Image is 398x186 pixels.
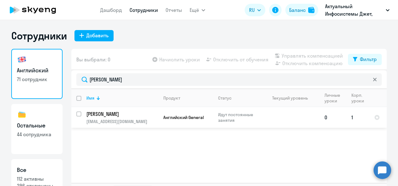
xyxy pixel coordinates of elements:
button: Балансbalance [285,4,318,16]
button: Актуальный Инфосистемы Джет, ИНФОСИСТЕМЫ ДЖЕТ, АО [322,3,393,18]
p: 112 активны [17,175,57,182]
span: Английский General [163,115,204,120]
div: Личные уроки [324,92,346,104]
div: Баланс [289,6,306,14]
div: Статус [218,95,232,101]
img: balance [308,7,314,13]
div: Имя [86,95,158,101]
div: Личные уроки [324,92,340,104]
button: RU [245,4,265,16]
div: Текущий уровень [272,95,308,101]
div: Продукт [163,95,213,101]
input: Поиск по имени, email, продукту или статусу [76,73,382,86]
button: Добавить [74,30,114,41]
a: [PERSON_NAME] [86,111,158,117]
a: Остальные44 сотрудника [11,104,63,154]
div: Статус [218,95,261,101]
button: Ещё [190,4,205,16]
img: english [17,54,27,65]
h1: Сотрудники [11,29,67,42]
div: Добавить [86,32,109,39]
div: Текущий уровень [266,95,319,101]
a: Сотрудники [130,7,158,13]
a: Английский71 сотрудник [11,49,63,99]
h3: Английский [17,66,57,75]
h3: Остальные [17,121,57,130]
p: [EMAIL_ADDRESS][DOMAIN_NAME] [86,119,158,124]
img: others [17,110,27,120]
h3: Все [17,166,57,174]
div: Продукт [163,95,180,101]
div: Фильтр [360,55,377,63]
td: 1 [346,107,369,128]
span: Вы выбрали: 0 [76,56,110,63]
div: Корп. уроки [351,92,364,104]
span: RU [249,6,255,14]
td: 0 [319,107,346,128]
button: Фильтр [348,54,382,65]
p: 71 сотрудник [17,76,57,83]
p: [PERSON_NAME] [86,111,157,117]
div: Корп. уроки [351,92,369,104]
p: Актуальный Инфосистемы Джет, ИНФОСИСТЕМЫ ДЖЕТ, АО [325,3,383,18]
p: Идут постоянные занятия [218,112,261,123]
a: Отчеты [166,7,182,13]
p: 44 сотрудника [17,131,57,138]
div: Имя [86,95,94,101]
a: Дашборд [100,7,122,13]
span: Ещё [190,6,199,14]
